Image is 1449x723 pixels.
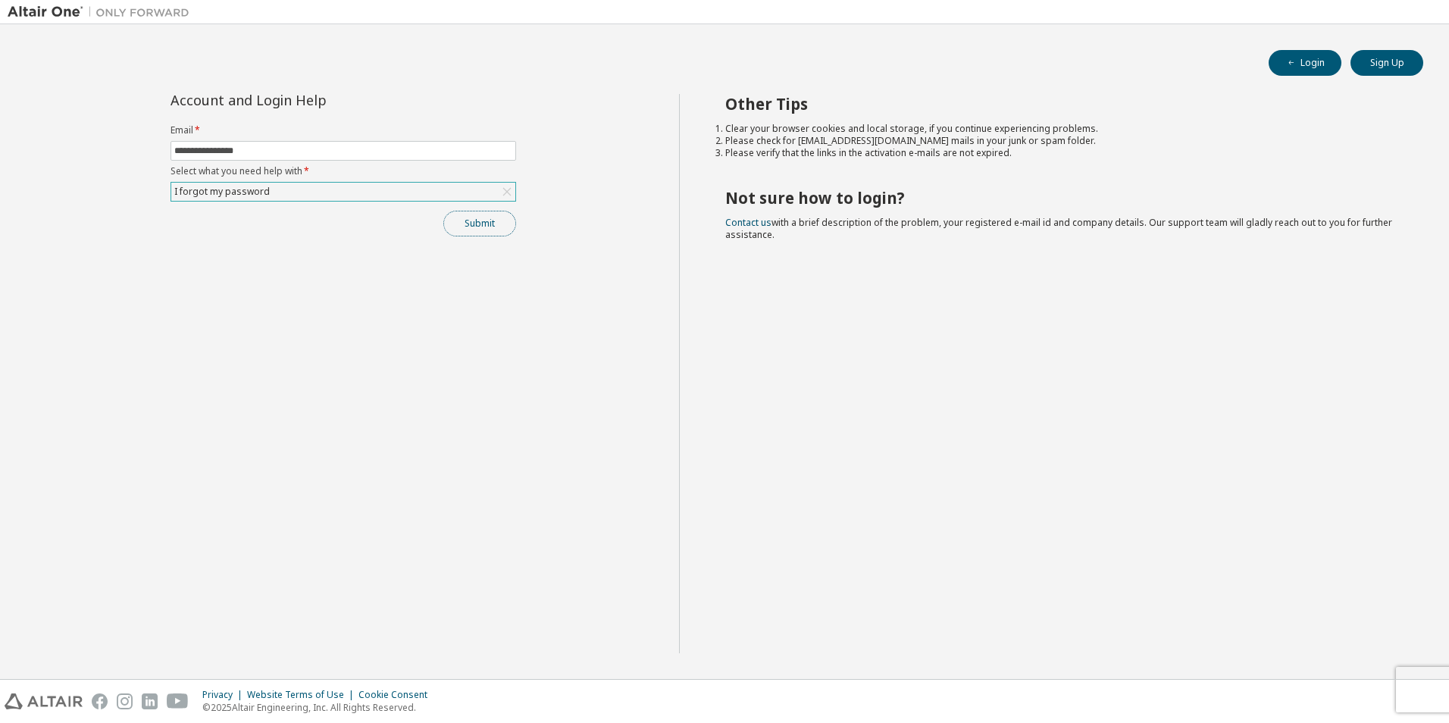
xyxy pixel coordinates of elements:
div: Account and Login Help [171,94,447,106]
div: Privacy [202,689,247,701]
img: Altair One [8,5,197,20]
div: Cookie Consent [358,689,437,701]
li: Please verify that the links in the activation e-mails are not expired. [725,147,1397,159]
button: Submit [443,211,516,236]
h2: Other Tips [725,94,1397,114]
div: Website Terms of Use [247,689,358,701]
span: with a brief description of the problem, your registered e-mail id and company details. Our suppo... [725,216,1392,241]
button: Login [1269,50,1341,76]
img: youtube.svg [167,693,189,709]
h2: Not sure how to login? [725,188,1397,208]
p: © 2025 Altair Engineering, Inc. All Rights Reserved. [202,701,437,714]
img: facebook.svg [92,693,108,709]
img: instagram.svg [117,693,133,709]
img: altair_logo.svg [5,693,83,709]
div: I forgot my password [171,183,515,201]
label: Email [171,124,516,136]
a: Contact us [725,216,771,229]
li: Clear your browser cookies and local storage, if you continue experiencing problems. [725,123,1397,135]
li: Please check for [EMAIL_ADDRESS][DOMAIN_NAME] mails in your junk or spam folder. [725,135,1397,147]
button: Sign Up [1350,50,1423,76]
img: linkedin.svg [142,693,158,709]
label: Select what you need help with [171,165,516,177]
div: I forgot my password [172,183,272,200]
